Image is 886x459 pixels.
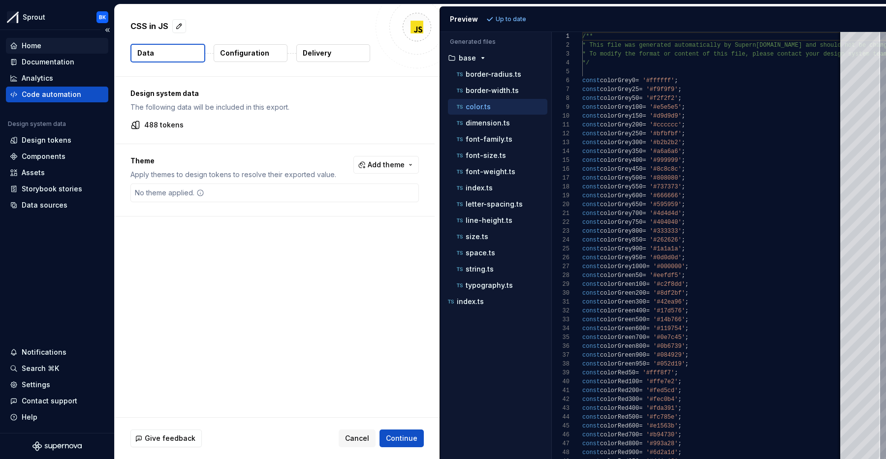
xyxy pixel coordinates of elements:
[466,87,519,94] p: border-width.ts
[6,165,108,181] a: Assets
[649,130,681,137] span: '#bfbfbf'
[582,245,600,252] span: const
[582,95,600,102] span: const
[582,175,600,182] span: const
[582,113,600,120] span: const
[600,192,642,199] span: colorGrey600
[552,253,570,262] div: 26
[653,307,685,314] span: '#17d576'
[674,77,678,84] span: ;
[649,245,681,252] span: '#1a1a1a'
[448,280,547,291] button: typography.ts
[552,351,570,360] div: 37
[552,236,570,245] div: 24
[552,50,570,59] div: 3
[685,290,688,297] span: ;
[639,86,642,93] span: =
[22,200,67,210] div: Data sources
[552,183,570,191] div: 18
[552,200,570,209] div: 20
[296,44,370,62] button: Delivery
[552,315,570,324] div: 33
[6,344,108,360] button: Notifications
[145,433,195,443] span: Give feedback
[496,15,526,23] p: Up to date
[582,104,600,111] span: const
[639,95,642,102] span: =
[552,218,570,227] div: 22
[32,441,82,451] a: Supernova Logo
[600,122,642,128] span: colorGrey200
[646,95,678,102] span: '#f2f2f2'
[600,113,642,120] span: colorGrey150
[649,192,681,199] span: '#666666'
[6,377,108,393] a: Settings
[582,343,600,350] span: const
[552,333,570,342] div: 35
[7,11,19,23] img: b6c2a6ff-03c2-4811-897b-2ef07e5e0e51.png
[653,334,685,341] span: '#0e7c45'
[582,281,600,288] span: const
[681,122,685,128] span: ;
[582,290,600,297] span: const
[600,281,646,288] span: colorGreen100
[681,210,685,217] span: ;
[681,219,685,226] span: ;
[653,343,685,350] span: '#0b6739'
[552,262,570,271] div: 27
[600,166,642,173] span: colorGrey450
[466,216,512,224] p: line-height.ts
[552,298,570,306] div: 31
[345,433,369,443] span: Cancel
[144,120,184,130] p: 488 tokens
[6,181,108,197] a: Storybook stories
[582,148,600,155] span: const
[653,299,685,306] span: '#42ea96'
[448,199,547,210] button: letter-spacing.ts
[466,119,510,127] p: dimension.ts
[642,237,646,244] span: =
[303,48,331,58] p: Delivery
[22,135,71,145] div: Design tokens
[457,298,484,306] p: index.ts
[642,157,646,164] span: =
[552,306,570,315] div: 32
[582,219,600,226] span: const
[552,138,570,147] div: 13
[685,307,688,314] span: ;
[582,254,600,261] span: const
[642,148,646,155] span: =
[8,120,66,128] div: Design system data
[681,272,685,279] span: ;
[131,184,208,202] div: No theme applied.
[130,102,419,112] p: The following data will be included in this export.
[582,210,600,217] span: const
[22,364,59,373] div: Search ⌘K
[681,157,685,164] span: ;
[600,130,642,137] span: colorGrey250
[649,184,681,190] span: '#737373'
[635,77,639,84] span: =
[552,360,570,368] div: 38
[552,271,570,280] div: 28
[466,265,494,273] p: string.ts
[649,148,681,155] span: '#a6a6a6'
[130,44,205,62] button: Data
[642,130,646,137] span: =
[582,237,600,244] span: const
[642,228,646,235] span: =
[600,219,642,226] span: colorGrey750
[552,41,570,50] div: 2
[582,157,600,164] span: const
[600,352,646,359] span: colorGreen900
[552,165,570,174] div: 16
[2,6,112,28] button: SproutBK
[649,157,681,164] span: '#999999'
[130,20,168,32] p: CSS in JS
[552,147,570,156] div: 14
[582,77,600,84] span: const
[600,263,646,270] span: colorGrey1000
[130,89,419,98] p: Design system data
[600,316,646,323] span: colorGreen500
[681,254,685,261] span: ;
